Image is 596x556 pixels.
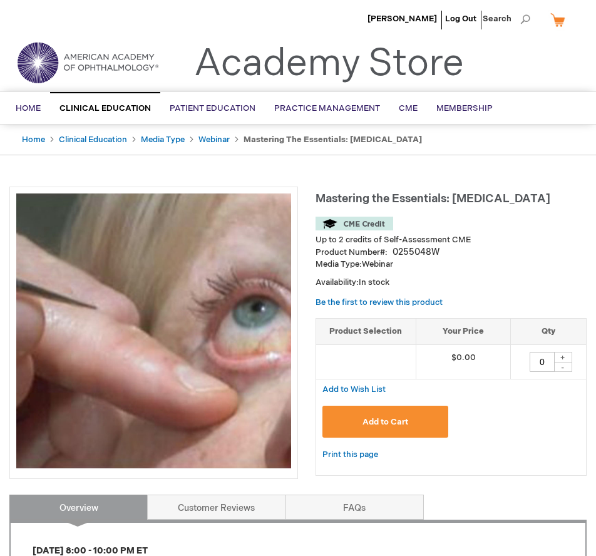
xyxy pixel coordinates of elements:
strong: Product Number [316,247,388,257]
td: $0.00 [416,344,511,379]
strong: [DATE] 8:00 - 10:00 PM ET [33,545,148,556]
a: Academy Store [194,41,464,86]
strong: Media Type: [316,259,362,269]
span: Mastering the Essentials: [MEDICAL_DATA] [316,192,550,205]
a: Print this page [322,447,378,463]
th: Product Selection [316,319,416,345]
p: Availability: [316,277,587,289]
div: 0255048W [393,246,439,259]
strong: Mastering the Essentials: [MEDICAL_DATA] [244,135,422,145]
span: Home [16,103,41,113]
a: Overview [9,495,148,520]
a: Be the first to review this product [316,297,443,307]
a: [PERSON_NAME] [367,14,437,24]
th: Your Price [416,319,511,345]
div: + [553,352,572,363]
p: Webinar [316,259,587,270]
a: Clinical Education [59,135,127,145]
a: Home [22,135,45,145]
span: Add to Cart [362,417,408,427]
a: Customer Reviews [147,495,285,520]
li: Up to 2 credits of Self-Assessment CME [316,234,587,246]
a: Media Type [141,135,185,145]
span: In stock [359,277,389,287]
span: Membership [436,103,493,113]
a: Add to Wish List [322,384,386,394]
div: - [553,362,572,372]
button: Add to Cart [322,406,449,438]
img: Mastering the Essentials: Oculoplastics [16,193,291,468]
span: CME [399,103,418,113]
input: Qty [530,352,555,372]
img: CME Credit [316,217,393,230]
a: Webinar [198,135,230,145]
span: Search [483,6,530,31]
th: Qty [510,319,586,345]
a: Log Out [445,14,476,24]
a: FAQs [285,495,424,520]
